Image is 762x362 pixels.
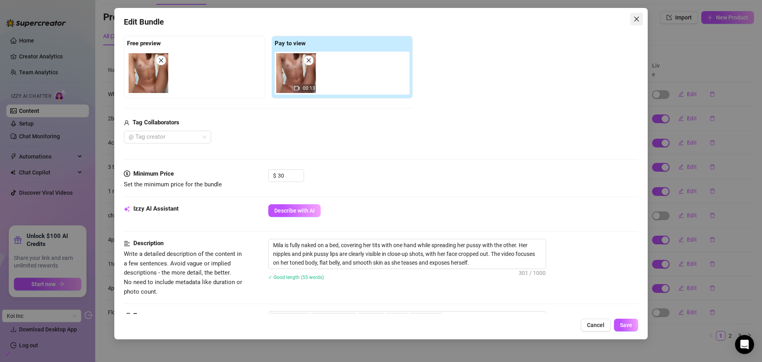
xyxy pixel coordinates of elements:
[133,240,164,247] strong: Description
[413,313,435,322] span: Close-Up
[633,16,640,22] span: close
[124,169,130,179] span: dollar
[158,58,164,63] span: close
[124,118,129,128] span: user
[124,250,242,295] span: Write a detailed description of the content in a few sentences. Avoid vague or implied descriptio...
[361,313,377,322] span: Boobs
[124,313,130,319] span: tag
[315,313,348,322] span: Pussy Spread
[276,53,316,93] img: media
[127,40,161,47] strong: Free preview
[274,207,315,214] span: Describe with AI
[268,275,324,280] span: ✓ Good length (55 words)
[581,319,611,331] button: Cancel
[311,313,356,322] span: Pussy Spread
[306,58,312,63] span: close
[587,322,604,328] span: Cancel
[410,313,443,322] span: Close-Up
[614,319,638,331] button: Save
[124,239,130,248] span: align-left
[303,85,315,91] span: 00:13
[129,53,168,93] img: media
[275,40,306,47] strong: Pay to view
[735,335,754,354] div: Open Intercom Messenger
[630,13,643,25] button: Close
[294,85,300,91] span: video-camera
[630,16,643,22] span: Close
[124,181,222,188] span: Set the minimum price for the bundle
[124,16,164,28] span: Edit Bundle
[273,313,302,322] span: Fully Naked
[620,322,632,328] span: Save
[390,313,400,322] span: Solo
[133,119,179,126] strong: Tag Collaborators
[386,313,408,322] span: Solo
[268,204,321,217] button: Describe with AI
[269,239,546,269] textarea: Mila is fully naked on a bed, covering her tits with one hand while spreading her pussy with the ...
[276,53,316,93] div: 00:13
[358,313,385,322] span: Boobs
[270,313,310,322] span: Fully Naked
[133,205,179,212] strong: Izzy AI Assistant
[133,170,174,177] strong: Minimum Price
[133,312,146,319] strong: Tags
